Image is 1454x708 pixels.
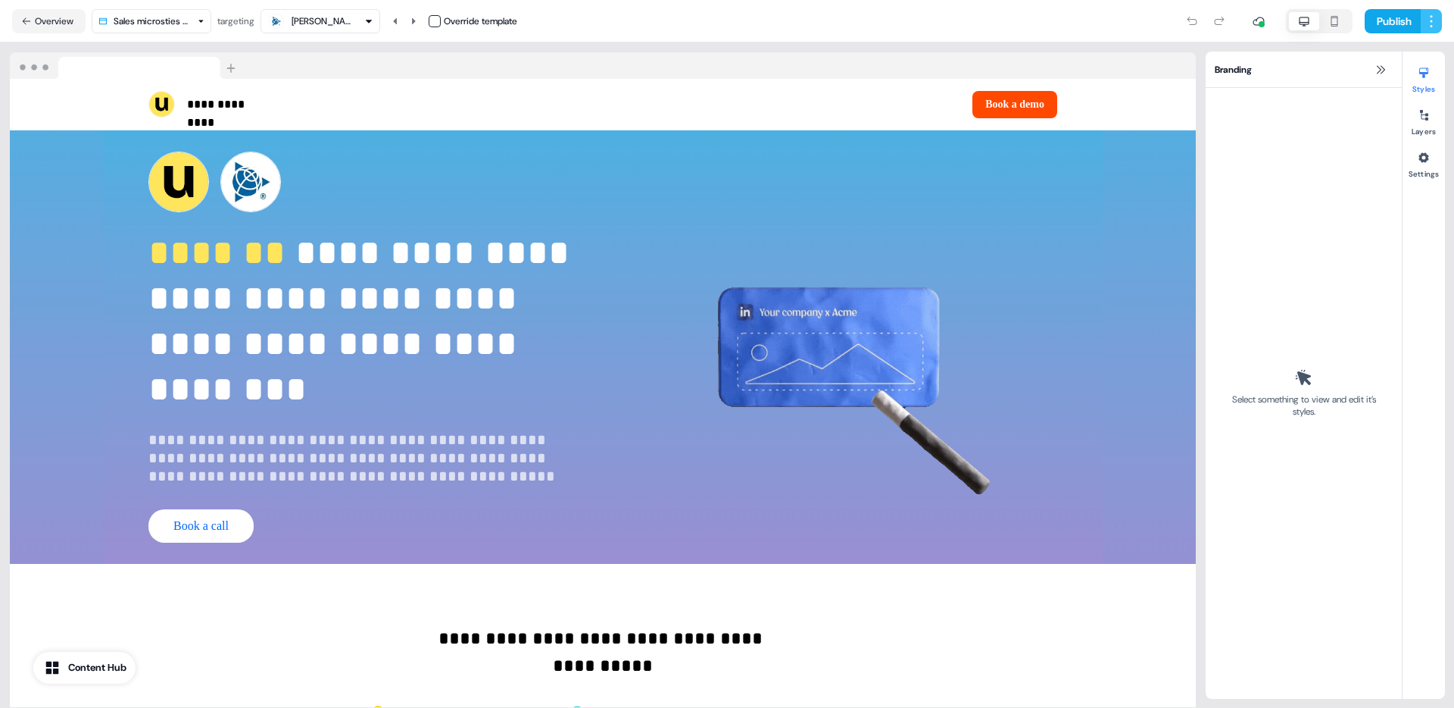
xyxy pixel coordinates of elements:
div: Branding [1206,52,1402,88]
div: targeting [217,14,254,29]
div: Book a demo [609,91,1057,118]
img: Browser topbar [10,52,242,80]
div: Override template [444,14,517,29]
button: Settings [1403,146,1445,179]
button: [PERSON_NAME] [261,9,380,33]
button: Publish [1365,9,1421,33]
div: Content Hub [68,660,126,675]
button: Layers [1403,103,1445,136]
button: Book a call [148,509,254,543]
button: Content Hub [33,652,136,684]
div: Sales microsties outreach [114,14,192,29]
button: Book a demo [972,91,1057,118]
div: [PERSON_NAME] [292,14,352,29]
img: Image [624,130,1057,564]
div: Select something to view and edit it’s styles. [1227,393,1381,418]
div: Book a call [148,509,582,543]
button: Overview [12,9,86,33]
button: Styles [1403,61,1445,94]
